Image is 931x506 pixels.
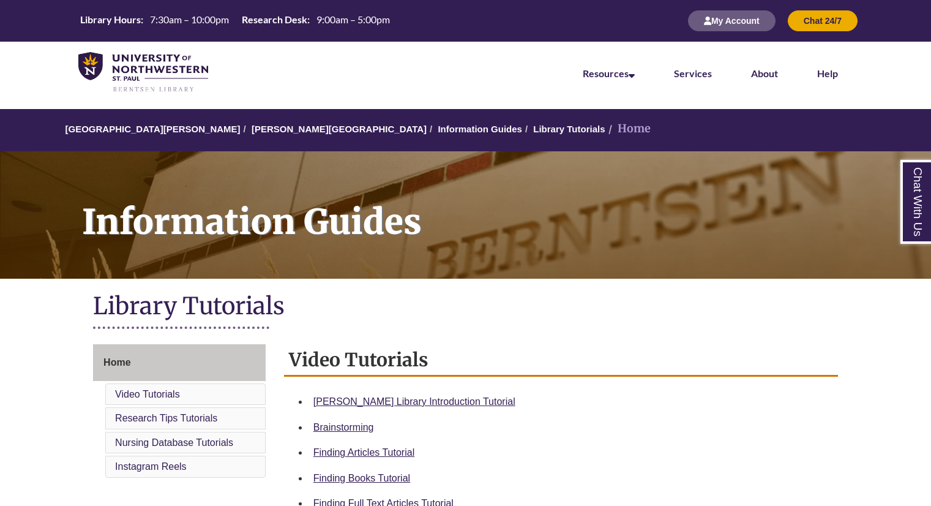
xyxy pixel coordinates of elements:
[751,67,778,79] a: About
[688,15,776,26] a: My Account
[78,52,208,93] img: UNWSP Library Logo
[103,357,130,368] span: Home
[605,120,651,138] li: Home
[688,10,776,31] button: My Account
[817,67,838,79] a: Help
[93,344,266,381] a: Home
[313,473,410,483] a: Finding Books Tutorial
[150,13,229,25] span: 7:30am – 10:00pm
[75,13,395,28] table: Hours Today
[316,13,390,25] span: 9:00am – 5:00pm
[533,124,605,134] a: Library Tutorials
[788,10,858,31] button: Chat 24/7
[313,447,414,458] a: Finding Articles Tutorial
[583,67,635,79] a: Resources
[115,389,180,399] a: Video Tutorials
[313,422,374,432] a: Brainstorming
[75,13,145,26] th: Library Hours:
[115,413,217,423] a: Research Tips Tutorials
[93,344,266,480] div: Guide Page Menu
[237,13,312,26] th: Research Desk:
[75,13,395,29] a: Hours Today
[313,396,515,407] a: [PERSON_NAME] Library Introduction Tutorial
[65,124,240,134] a: [GEOGRAPHIC_DATA][PERSON_NAME]
[115,461,187,472] a: Instagram Reels
[438,124,522,134] a: Information Guides
[788,15,858,26] a: Chat 24/7
[252,124,427,134] a: [PERSON_NAME][GEOGRAPHIC_DATA]
[93,291,838,323] h1: Library Tutorials
[115,437,233,448] a: Nursing Database Tutorials
[69,151,931,263] h1: Information Guides
[674,67,712,79] a: Services
[284,344,838,377] h2: Video Tutorials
